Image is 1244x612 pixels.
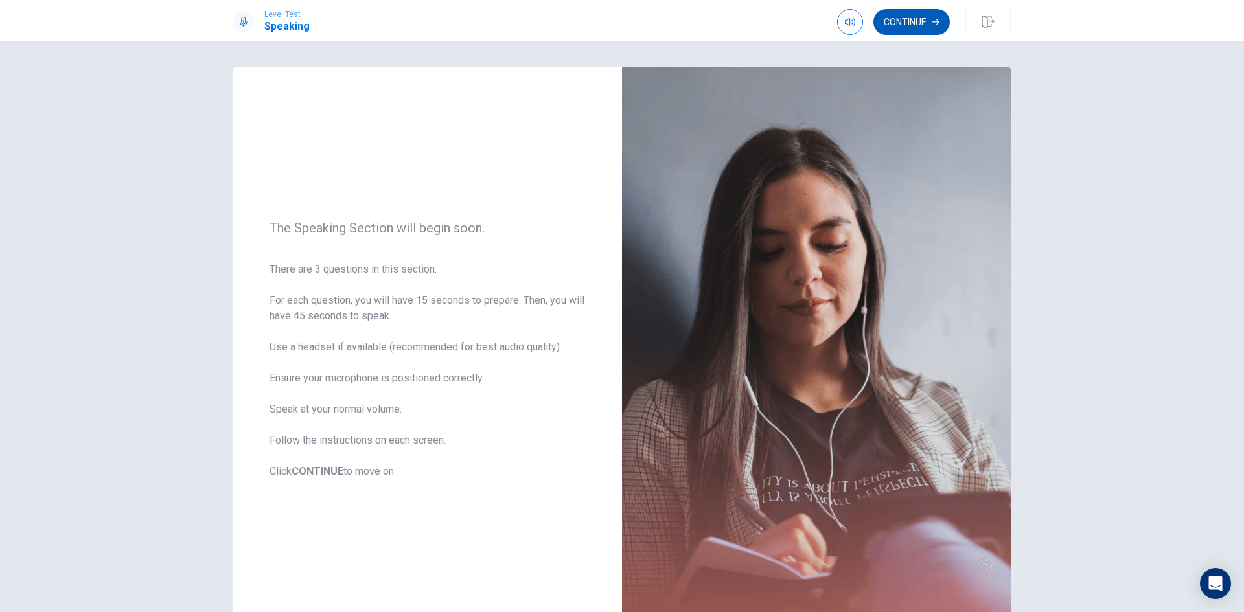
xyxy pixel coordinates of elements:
span: The Speaking Section will begin soon. [270,220,586,236]
button: Continue [873,9,950,35]
span: There are 3 questions in this section. For each question, you will have 15 seconds to prepare. Th... [270,262,586,479]
span: Level Test [264,10,310,19]
div: Open Intercom Messenger [1200,568,1231,599]
h1: Speaking [264,19,310,34]
b: CONTINUE [292,465,343,477]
